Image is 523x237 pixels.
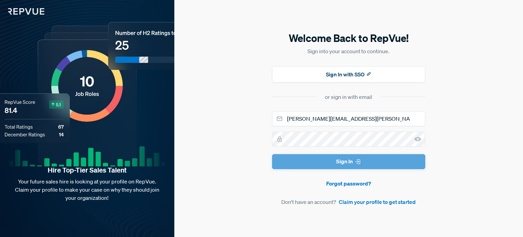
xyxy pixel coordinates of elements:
[11,177,163,202] p: Your future sales hire is looking at your profile on RepVue. Claim your profile to make your case...
[325,93,372,101] div: or sign in with email
[11,166,163,175] strong: Hire Top-Tier Sales Talent
[339,198,416,206] a: Claim your profile to get started
[272,198,425,206] article: Don't have an account?
[272,31,425,45] h5: Welcome Back to RepVue!
[272,47,425,55] p: Sign into your account to continue.
[272,179,425,188] a: Forgot password?
[272,66,425,83] button: Sign In with SSO
[272,111,425,126] input: Email address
